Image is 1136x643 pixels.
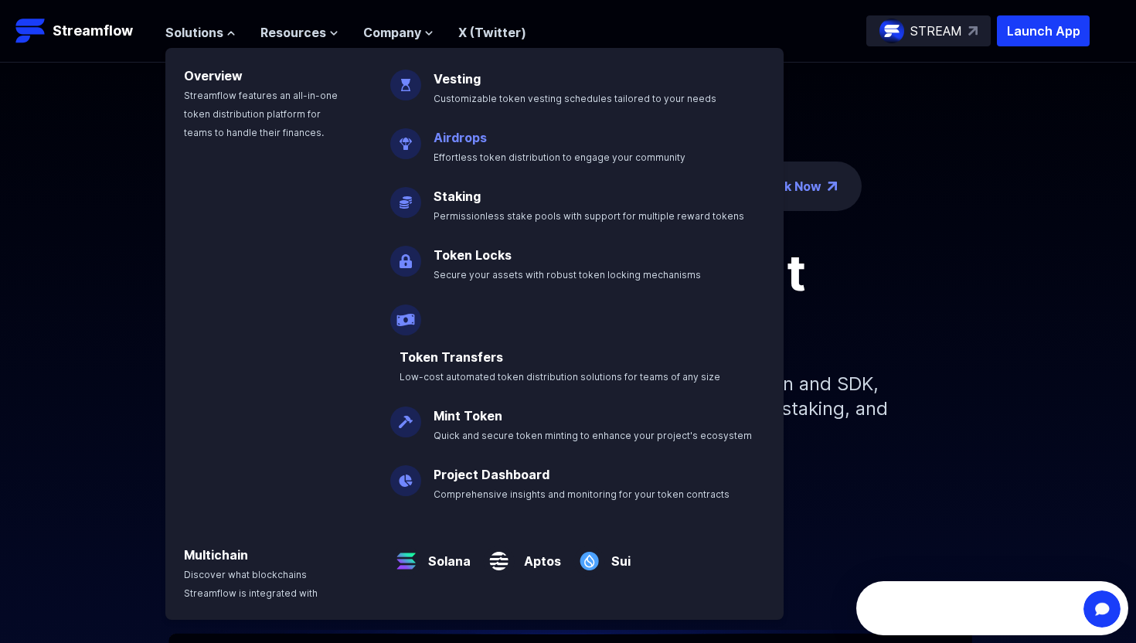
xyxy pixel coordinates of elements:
a: Streamflow [15,15,150,46]
span: Quick and secure token minting to enhance your project's ecosystem [434,430,752,441]
a: Project Dashboard [434,467,549,482]
iframe: Intercom live chat discovery launcher [856,581,1128,635]
p: STREAM [910,22,962,40]
img: Aptos [483,533,515,577]
span: Discover what blockchains Streamflow is integrated with [184,569,318,599]
span: Effortless token distribution to engage your community [434,151,685,163]
img: Staking [390,175,421,218]
img: Payroll [390,292,421,335]
a: Mint Token [434,408,502,424]
img: Airdrops [390,116,421,159]
button: Company [363,23,434,42]
span: Permissionless stake pools with support for multiple reward tokens [434,210,744,222]
img: top-right-arrow.svg [968,26,978,36]
span: Solutions [165,23,223,42]
button: Launch App [997,15,1090,46]
img: Project Dashboard [390,453,421,496]
a: Staking [434,189,481,204]
a: Check Now [752,177,821,196]
img: Solana [390,533,422,577]
a: Multichain [184,547,248,563]
span: Company [363,23,421,42]
img: Token Locks [390,233,421,277]
span: Customizable token vesting schedules tailored to your needs [434,93,716,104]
img: Sui [573,533,605,577]
span: Comprehensive insights and monitoring for your token contracts [434,488,730,500]
a: X (Twitter) [458,25,526,40]
button: Solutions [165,23,236,42]
img: Streamflow Logo [15,15,46,46]
a: Token Transfers [400,349,503,365]
a: Overview [184,68,243,83]
p: Streamflow [53,20,133,42]
span: Secure your assets with robust token locking mechanisms [434,269,701,281]
img: Mint Token [390,394,421,437]
span: Low-cost automated token distribution solutions for teams of any size [400,371,720,383]
img: top-right-arrow.png [828,182,837,191]
img: Vesting [390,57,421,100]
a: STREAM [866,15,991,46]
a: Airdrops [434,130,487,145]
span: Streamflow features an all-in-one token distribution platform for teams to handle their finances. [184,90,338,138]
a: Sui [605,539,631,570]
span: Resources [260,23,326,42]
iframe: Intercom live chat [1083,590,1121,628]
a: Vesting [434,71,481,87]
a: Aptos [515,539,561,570]
a: Solana [422,539,471,570]
a: Token Locks [434,247,512,263]
img: streamflow-logo-circle.png [879,19,904,43]
button: Resources [260,23,338,42]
